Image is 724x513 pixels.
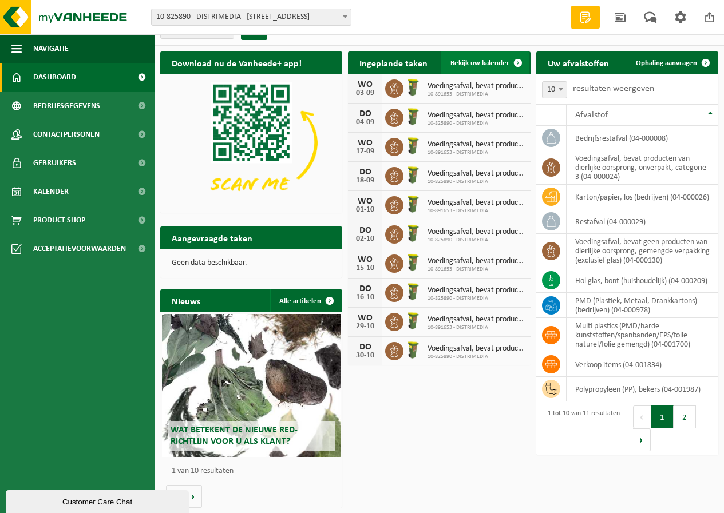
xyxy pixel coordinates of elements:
[567,150,718,185] td: voedingsafval, bevat producten van dierlijke oorsprong, onverpakt, categorie 3 (04-000024)
[633,428,651,451] button: Next
[428,120,524,127] span: 10-825890 - DISTRIMEDIA
[428,82,524,91] span: Voedingsafval, bevat producten van dierlijke oorsprong, onverpakt, categorie 3
[162,314,341,457] a: Wat betekent de nieuwe RED-richtlijn voor u als klant?
[172,259,331,267] p: Geen data beschikbaar.
[354,168,377,177] div: DO
[152,9,351,25] span: 10-825890 - DISTRIMEDIA - 8700 TIELT, MEULEBEEKSESTEENWEG 20
[33,206,85,234] span: Product Shop
[354,235,377,243] div: 02-10
[172,467,337,475] p: 1 van 10 resultaten
[573,84,654,93] label: resultaten weergeven
[403,282,423,301] img: WB-0060-HPE-GN-51
[160,226,264,249] h2: Aangevraagde taken
[166,485,184,508] button: Vorige
[160,74,342,211] img: Download de VHEPlus App
[428,324,524,331] span: 10-891653 - DISTRIMEDIA
[428,91,524,98] span: 10-891653 - DISTRIMEDIA
[354,313,377,323] div: WO
[33,177,69,206] span: Kalender
[428,286,524,295] span: Voedingsafval, bevat producten van dierlijke oorsprong, onverpakt, categorie 3
[441,51,529,74] a: Bekijk uw kalender
[354,138,377,148] div: WO
[428,315,524,324] span: Voedingsafval, bevat producten van dierlijke oorsprong, onverpakt, categorie 3
[354,118,377,126] div: 04-09
[403,78,423,97] img: WB-0060-HPE-GN-50
[542,81,567,98] span: 10
[403,224,423,243] img: WB-0060-HPE-GN-51
[354,226,377,235] div: DO
[428,228,524,237] span: Voedingsafval, bevat producten van dierlijke oorsprong, onverpakt, categorie 3
[33,149,76,177] span: Gebruikers
[575,110,608,120] span: Afvalstof
[428,178,524,185] span: 10-825890 - DISTRIMEDIA
[270,289,341,312] a: Alle artikelen
[428,266,524,273] span: 10-891653 - DISTRIMEDIA
[651,405,674,428] button: 1
[428,198,524,208] span: Voedingsafval, bevat producten van dierlijke oorsprong, onverpakt, categorie 3
[450,59,509,67] span: Bekijk uw kalender
[160,51,313,74] h2: Download nu de Vanheede+ app!
[403,311,423,331] img: WB-0060-HPE-GN-50
[636,59,697,67] span: Ophaling aanvragen
[184,485,202,508] button: Volgende
[403,165,423,185] img: WB-0060-HPE-GN-51
[160,289,212,312] h2: Nieuws
[354,177,377,185] div: 18-09
[403,107,423,126] img: WB-0060-HPE-GN-51
[354,197,377,206] div: WO
[542,404,620,452] div: 1 tot 10 van 11 resultaten
[348,51,439,74] h2: Ingeplande taken
[567,318,718,352] td: multi plastics (PMD/harde kunststoffen/spanbanden/EPS/folie naturel/folie gemengd) (04-001700)
[354,352,377,360] div: 30-10
[567,234,718,268] td: voedingsafval, bevat geen producten van dierlijke oorsprong, gemengde verpakking (exclusief glas)...
[567,377,718,401] td: polypropyleen (PP), bekers (04-001987)
[354,293,377,301] div: 16-10
[354,206,377,214] div: 01-10
[567,293,718,318] td: PMD (Plastiek, Metaal, Drankkartons) (bedrijven) (04-000978)
[428,208,524,214] span: 10-891653 - DISTRIMEDIA
[354,323,377,331] div: 29-10
[428,353,524,360] span: 10-825890 - DISTRIMEDIA
[354,255,377,264] div: WO
[428,140,524,149] span: Voedingsafval, bevat producten van dierlijke oorsprong, onverpakt, categorie 3
[428,257,524,266] span: Voedingsafval, bevat producten van dierlijke oorsprong, onverpakt, categorie 3
[33,34,69,63] span: Navigatie
[627,51,717,74] a: Ophaling aanvragen
[354,89,377,97] div: 03-09
[567,209,718,234] td: restafval (04-000029)
[403,194,423,214] img: WB-0060-HPE-GN-50
[428,295,524,302] span: 10-825890 - DISTRIMEDIA
[536,51,620,74] h2: Uw afvalstoffen
[33,92,100,120] span: Bedrijfsgegevens
[33,120,100,149] span: Contactpersonen
[633,405,651,428] button: Previous
[428,344,524,353] span: Voedingsafval, bevat producten van dierlijke oorsprong, onverpakt, categorie 3
[33,63,76,92] span: Dashboard
[567,268,718,293] td: hol glas, bont (huishoudelijk) (04-000209)
[33,234,126,263] span: Acceptatievoorwaarden
[6,488,191,513] iframe: chat widget
[403,253,423,272] img: WB-0060-HPE-GN-50
[151,9,351,26] span: 10-825890 - DISTRIMEDIA - 8700 TIELT, MEULEBEEKSESTEENWEG 20
[354,343,377,352] div: DO
[543,82,567,98] span: 10
[567,352,718,377] td: verkoop items (04-001834)
[403,340,423,360] img: WB-0060-HPE-GN-51
[171,425,298,446] span: Wat betekent de nieuwe RED-richtlijn voor u als klant?
[354,284,377,293] div: DO
[403,136,423,156] img: WB-0060-HPE-GN-50
[674,405,696,428] button: 2
[428,111,524,120] span: Voedingsafval, bevat producten van dierlijke oorsprong, onverpakt, categorie 3
[354,264,377,272] div: 15-10
[354,109,377,118] div: DO
[354,148,377,156] div: 17-09
[428,149,524,156] span: 10-891653 - DISTRIMEDIA
[354,80,377,89] div: WO
[567,126,718,150] td: bedrijfsrestafval (04-000008)
[567,185,718,209] td: karton/papier, los (bedrijven) (04-000026)
[428,237,524,244] span: 10-825890 - DISTRIMEDIA
[428,169,524,178] span: Voedingsafval, bevat producten van dierlijke oorsprong, onverpakt, categorie 3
